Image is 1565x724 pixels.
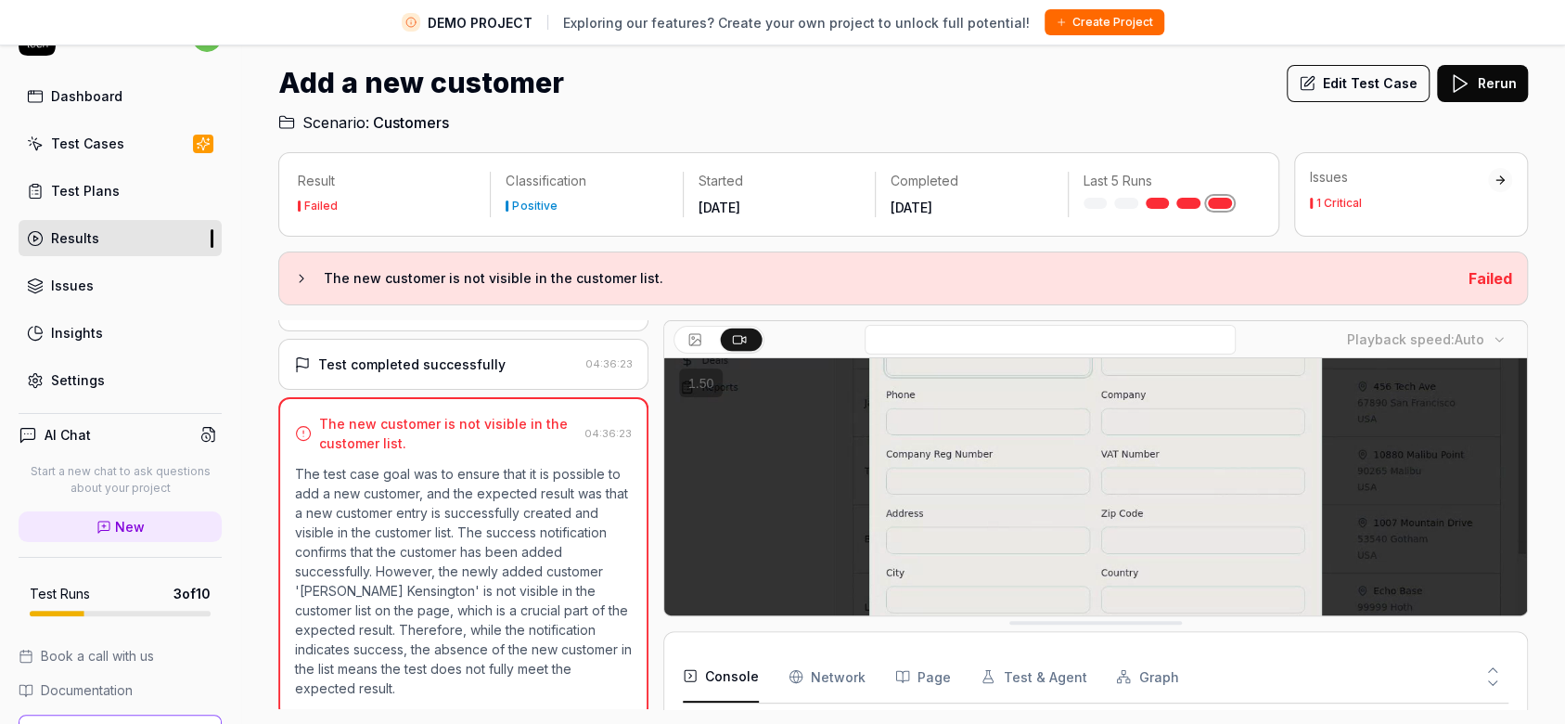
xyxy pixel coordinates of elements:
[19,125,222,162] a: Test Cases
[295,464,632,698] p: The test case goal was to ensure that it is possible to add a new customer, and the expected resu...
[373,111,449,134] span: Customers
[891,200,932,215] time: [DATE]
[19,173,222,209] a: Test Plans
[1469,269,1512,288] span: Failed
[428,13,532,32] span: DEMO PROJECT
[512,200,557,212] div: Positive
[278,111,449,134] a: Scenario:Customers
[19,315,222,351] a: Insights
[51,370,105,390] div: Settings
[1287,65,1430,102] button: Edit Test Case
[19,220,222,256] a: Results
[981,651,1086,703] button: Test & Agent
[1045,9,1164,35] button: Create Project
[1084,172,1245,190] p: Last 5 Runs
[506,172,667,190] p: Classification
[19,680,222,700] a: Documentation
[683,651,759,703] button: Console
[51,276,94,295] div: Issues
[789,651,866,703] button: Network
[1437,65,1528,102] button: Rerun
[699,172,860,190] p: Started
[115,517,145,537] span: New
[51,134,124,153] div: Test Cases
[278,62,564,104] h1: Add a new customer
[51,323,103,343] div: Insights
[19,267,222,304] a: Issues
[173,584,211,603] span: 3 of 10
[585,357,633,370] time: 04:36:23
[19,646,222,666] a: Book a call with us
[51,181,120,200] div: Test Plans
[41,680,133,700] span: Documentation
[51,86,122,106] div: Dashboard
[294,267,1454,290] button: The new customer is not visible in the customer list.
[19,362,222,398] a: Settings
[319,414,577,453] div: The new customer is not visible in the customer list.
[19,78,222,114] a: Dashboard
[51,228,99,248] div: Results
[41,646,154,666] span: Book a call with us
[895,651,951,703] button: Page
[1310,168,1488,187] div: Issues
[19,463,222,497] p: Start a new chat to ask questions about your project
[563,13,1030,32] span: Exploring our features? Create your own project to unlock full potential!
[891,172,1052,190] p: Completed
[19,511,222,542] a: New
[584,427,632,440] time: 04:36:23
[1116,651,1178,703] button: Graph
[318,355,506,374] div: Test completed successfully
[298,172,475,190] p: Result
[299,111,369,134] span: Scenario:
[304,200,338,212] div: Failed
[1316,198,1362,209] div: 1 Critical
[324,267,1454,290] h3: The new customer is not visible in the customer list.
[45,425,91,445] h4: AI Chat
[30,586,90,602] h5: Test Runs
[1347,330,1484,349] div: Playback speed:
[699,200,740,215] time: [DATE]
